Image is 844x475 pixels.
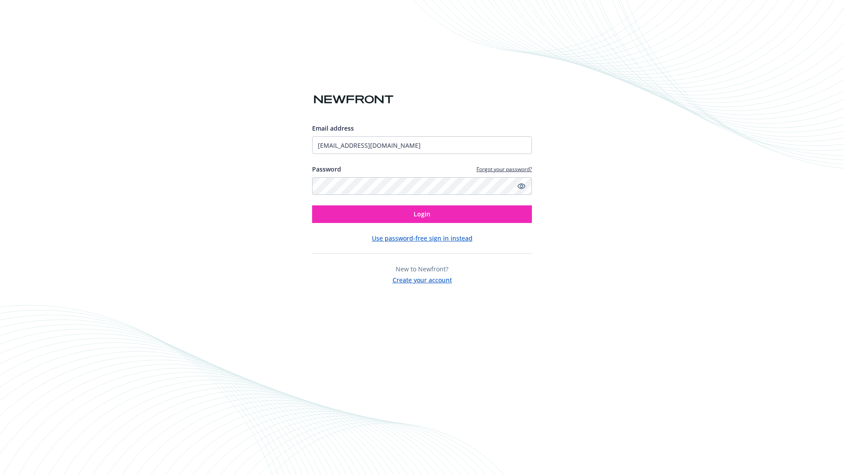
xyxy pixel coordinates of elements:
[312,136,532,154] input: Enter your email
[312,177,532,195] input: Enter your password
[516,181,527,191] a: Show password
[312,124,354,132] span: Email address
[414,210,430,218] span: Login
[372,234,473,243] button: Use password-free sign in instead
[396,265,448,273] span: New to Newfront?
[393,274,452,285] button: Create your account
[312,205,532,223] button: Login
[477,165,532,173] a: Forgot your password?
[312,92,395,107] img: Newfront logo
[312,164,341,174] label: Password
